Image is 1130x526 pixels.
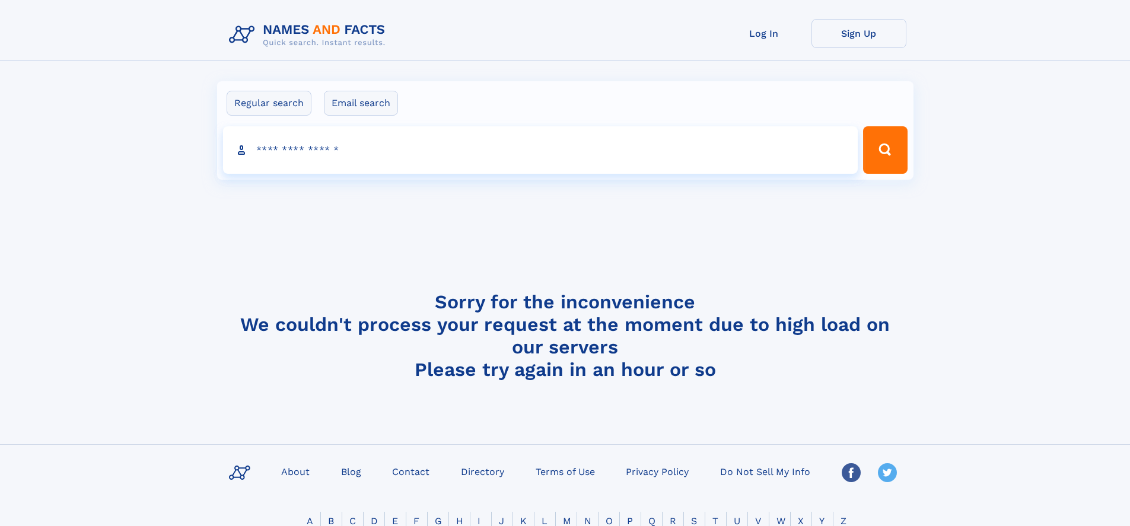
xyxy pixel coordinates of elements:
a: About [276,463,314,480]
a: Terms of Use [531,463,600,480]
button: Search Button [863,126,907,174]
a: Sign Up [811,19,906,48]
img: Twitter [878,463,897,482]
img: Logo Names and Facts [224,19,395,51]
a: Blog [336,463,366,480]
a: Privacy Policy [621,463,693,480]
label: Email search [324,91,398,116]
img: Facebook [842,463,861,482]
label: Regular search [227,91,311,116]
a: Contact [387,463,434,480]
h4: Sorry for the inconvenience We couldn't process your request at the moment due to high load on ou... [224,291,906,381]
a: Do Not Sell My Info [715,463,815,480]
a: Log In [717,19,811,48]
input: search input [223,126,858,174]
a: Directory [456,463,509,480]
